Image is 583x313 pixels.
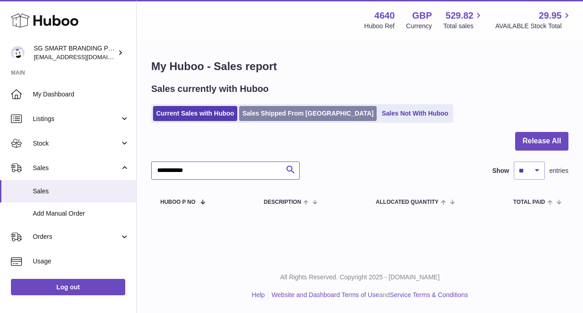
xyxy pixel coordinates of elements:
[252,291,265,298] a: Help
[268,291,468,299] li: and
[513,199,545,205] span: Total paid
[515,132,568,151] button: Release All
[160,199,195,205] span: Huboo P no
[376,199,439,205] span: ALLOCATED Quantity
[34,44,116,61] div: SG SMART BRANDING PTE. LTD.
[33,164,120,172] span: Sales
[492,167,509,175] label: Show
[33,187,129,196] span: Sales
[271,291,379,298] a: Website and Dashboard Terms of Use
[153,106,237,121] a: Current Sales with Huboo
[390,291,468,298] a: Service Terms & Conditions
[445,10,473,22] span: 529.82
[549,167,568,175] span: entries
[11,279,125,295] a: Log out
[239,106,377,121] a: Sales Shipped From [GEOGRAPHIC_DATA]
[443,22,484,30] span: Total sales
[33,257,129,266] span: Usage
[151,59,568,74] h1: My Huboo - Sales report
[412,10,432,22] strong: GBP
[374,10,395,22] strong: 4640
[495,10,572,30] a: 29.95 AVAILABLE Stock Total
[364,22,395,30] div: Huboo Ref
[33,90,129,99] span: My Dashboard
[539,10,562,22] span: 29.95
[151,83,269,95] h2: Sales currently with Huboo
[33,139,120,148] span: Stock
[406,22,432,30] div: Currency
[11,46,25,60] img: uktopsmileshipping@gmail.com
[33,209,129,218] span: Add Manual Order
[144,273,576,282] p: All Rights Reserved. Copyright 2025 - [DOMAIN_NAME]
[33,115,120,123] span: Listings
[34,53,134,61] span: [EMAIL_ADDRESS][DOMAIN_NAME]
[378,106,451,121] a: Sales Not With Huboo
[33,232,120,241] span: Orders
[264,199,301,205] span: Description
[443,10,484,30] a: 529.82 Total sales
[495,22,572,30] span: AVAILABLE Stock Total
